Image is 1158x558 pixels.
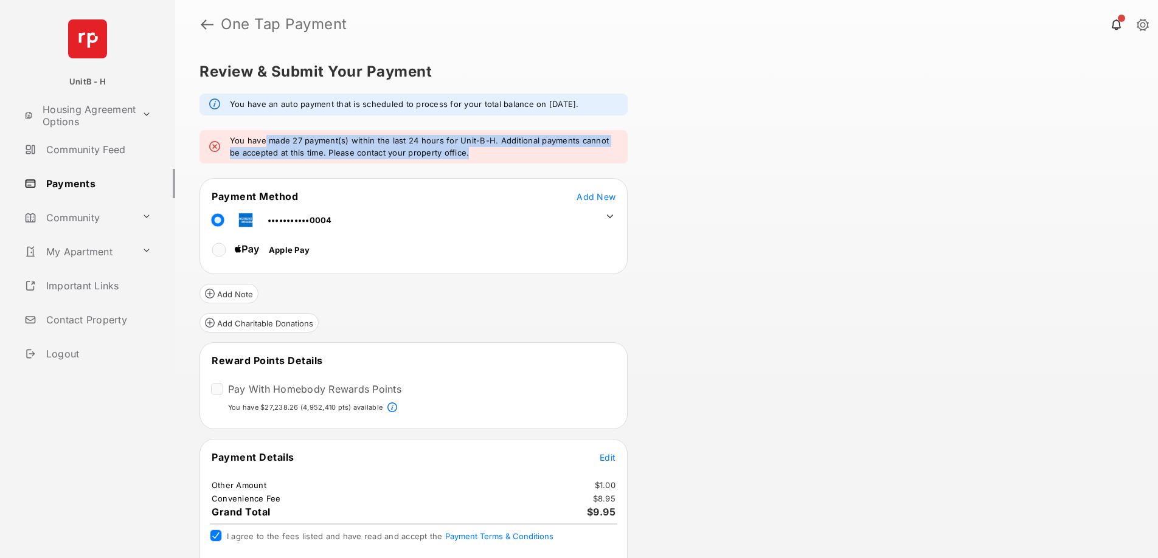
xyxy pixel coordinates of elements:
a: Important Links [19,271,156,300]
span: Edit [600,452,615,463]
button: I agree to the fees listed and have read and accept the [445,531,553,541]
td: Other Amount [211,480,267,491]
em: You have an auto payment that is scheduled to process for your total balance on [DATE]. [230,98,579,111]
span: Grand Total [212,506,271,518]
p: UnitB - H [69,76,106,88]
label: Pay With Homebody Rewards Points [228,383,401,395]
button: Edit [600,451,615,463]
span: Payment Method [212,190,298,202]
span: Payment Details [212,451,294,463]
a: My Apartment [19,237,137,266]
td: Convenience Fee [211,493,282,504]
td: $8.95 [592,493,616,504]
a: Community [19,203,137,232]
button: Add New [577,190,615,202]
a: Logout [19,339,175,368]
span: Add New [577,191,615,202]
a: Community Feed [19,135,175,164]
td: $1.00 [594,480,616,491]
span: $9.95 [587,506,616,518]
button: Add Charitable Donations [199,313,319,332]
em: You have made 27 payment(s) within the last 24 hours for Unit-B-H. Additional payments cannot be ... [230,135,618,159]
span: Reward Points Details [212,354,323,367]
img: svg+xml;base64,PHN2ZyB4bWxucz0iaHR0cDovL3d3dy53My5vcmcvMjAwMC9zdmciIHdpZHRoPSI2NCIgaGVpZ2h0PSI2NC... [68,19,107,58]
button: Add Note [199,284,258,303]
p: You have $27,238.26 (4,952,410 pts) available [228,402,383,413]
span: •••••••••••0004 [268,215,332,225]
a: Payments [19,169,175,198]
a: Housing Agreement Options [19,101,137,130]
span: I agree to the fees listed and have read and accept the [227,531,553,541]
span: Apple Pay [269,245,310,255]
a: Contact Property [19,305,175,334]
strong: One Tap Payment [221,17,347,32]
h5: Review & Submit Your Payment [199,64,1124,79]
